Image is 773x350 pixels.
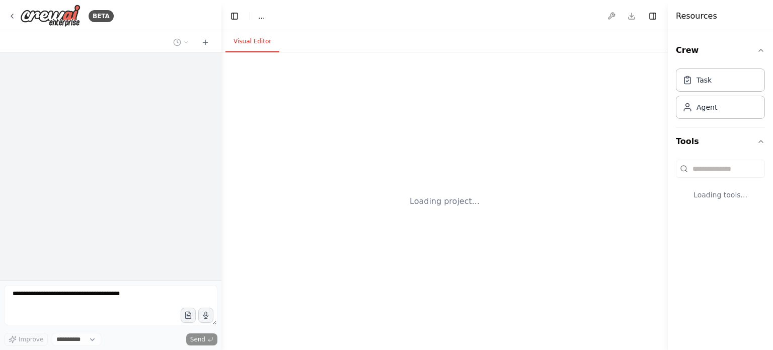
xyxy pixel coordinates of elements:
button: Hide right sidebar [646,9,660,23]
button: Start a new chat [197,36,213,48]
div: Agent [697,102,717,112]
span: Send [190,335,205,343]
h4: Resources [676,10,717,22]
span: Improve [19,335,43,343]
button: Switch to previous chat [169,36,193,48]
button: Send [186,333,217,345]
div: Loading tools... [676,182,765,208]
button: Click to speak your automation idea [198,308,213,323]
div: Crew [676,64,765,127]
button: Upload files [181,308,196,323]
button: Improve [4,333,48,346]
span: ... [258,11,265,21]
div: Task [697,75,712,85]
button: Tools [676,127,765,156]
nav: breadcrumb [258,11,265,21]
button: Crew [676,36,765,64]
div: Tools [676,156,765,216]
div: Loading project... [410,195,480,207]
img: Logo [20,5,81,27]
button: Visual Editor [225,31,279,52]
div: BETA [89,10,114,22]
button: Hide left sidebar [227,9,242,23]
